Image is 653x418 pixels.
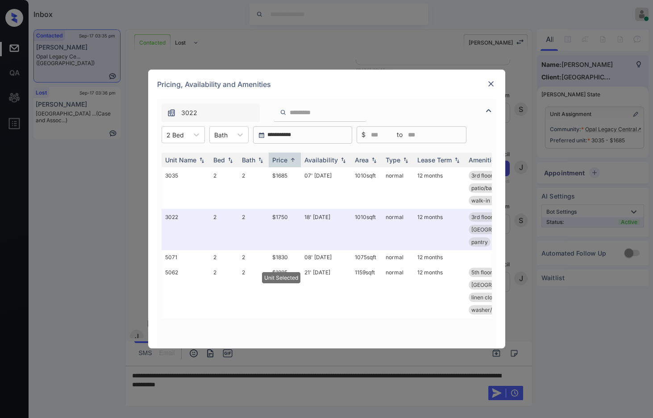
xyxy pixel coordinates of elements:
td: $1830 [269,250,301,264]
img: icon-zuma [167,108,176,117]
td: 07' [DATE] [301,167,351,209]
div: Pricing, Availability and Amenities [148,70,505,99]
div: Amenities [469,156,499,164]
span: $ [362,130,366,140]
span: to [397,130,403,140]
div: Bath [242,156,255,164]
td: 2 [210,167,238,209]
span: 3rd floor [471,172,493,179]
img: sorting [288,157,297,163]
td: normal [382,167,414,209]
td: 08' [DATE] [301,250,351,264]
td: 2 [210,209,238,250]
span: walk-in shower [471,197,510,204]
td: $1885 [269,264,301,318]
td: 2 [238,250,269,264]
td: 21' [DATE] [301,264,351,318]
span: [GEOGRAPHIC_DATA] [471,226,526,233]
span: 5th floor [471,269,492,276]
span: [GEOGRAPHIC_DATA] [471,281,526,288]
td: 12 months [414,167,465,209]
td: 12 months [414,264,465,318]
td: 18' [DATE] [301,209,351,250]
td: 2 [238,264,269,318]
td: normal [382,264,414,318]
td: 3022 [162,209,210,250]
img: icon-zuma [483,105,494,116]
td: $1685 [269,167,301,209]
div: Price [272,156,287,164]
td: 12 months [414,209,465,250]
td: 5062 [162,264,210,318]
img: sorting [256,157,265,163]
td: 1010 sqft [351,167,382,209]
td: 2 [238,209,269,250]
td: 1159 sqft [351,264,382,318]
img: sorting [453,157,462,163]
td: 12 months [414,250,465,264]
img: sorting [339,157,348,163]
td: 3035 [162,167,210,209]
img: sorting [226,157,235,163]
td: 2 [210,250,238,264]
span: washer/dryer [471,306,506,313]
div: Unit Name [165,156,196,164]
td: 2 [210,264,238,318]
div: Area [355,156,369,164]
td: 1075 sqft [351,250,382,264]
span: 3022 [181,108,197,118]
div: Lease Term [417,156,452,164]
span: linen closet [471,294,500,301]
img: sorting [370,157,378,163]
td: normal [382,250,414,264]
td: $1750 [269,209,301,250]
div: Availability [304,156,338,164]
span: 3rd floor [471,214,493,220]
span: pantry [471,239,488,245]
img: sorting [197,157,206,163]
div: Type [386,156,400,164]
td: normal [382,209,414,250]
img: close [487,79,495,88]
div: Bed [213,156,225,164]
td: 2 [238,167,269,209]
td: 1010 sqft [351,209,382,250]
span: patio/balcony [471,185,506,191]
img: sorting [401,157,410,163]
img: icon-zuma [280,108,287,116]
td: 5071 [162,250,210,264]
